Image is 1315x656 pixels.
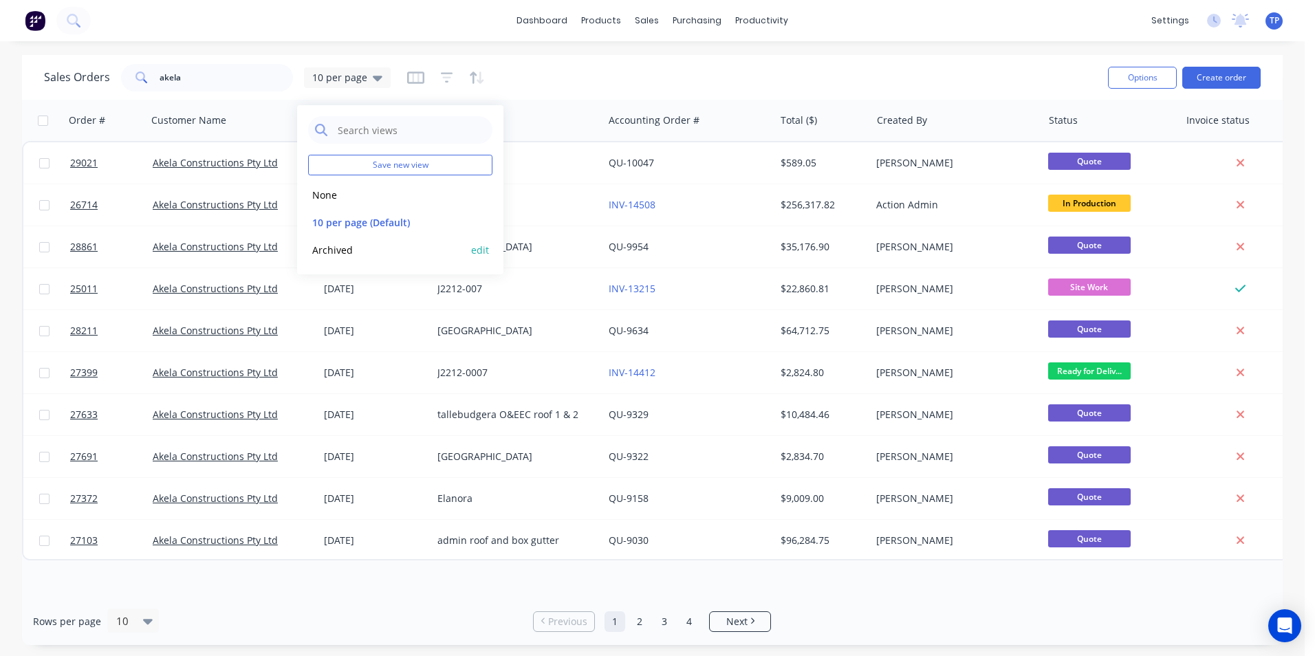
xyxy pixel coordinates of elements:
[1048,153,1131,170] span: Quote
[877,113,927,127] div: Created By
[548,615,587,628] span: Previous
[70,226,153,267] a: 28861
[308,215,465,230] button: 10 per page (Default)
[609,534,649,547] a: QU-9030
[153,240,278,253] a: Akela Constructions Pty Ltd
[70,268,153,309] a: 25011
[437,240,590,254] div: [GEOGRAPHIC_DATA]
[70,198,98,212] span: 26714
[679,611,699,632] a: Page 4
[1268,609,1301,642] div: Open Intercom Messenger
[70,324,98,338] span: 28211
[153,492,278,505] a: Akela Constructions Pty Ltd
[876,450,1029,463] div: [PERSON_NAME]
[781,408,861,422] div: $10,484.46
[1186,113,1250,127] div: Invoice status
[153,534,278,547] a: Akela Constructions Pty Ltd
[70,436,153,477] a: 27691
[609,198,655,211] a: INV-14508
[1108,67,1177,89] button: Options
[153,450,278,463] a: Akela Constructions Pty Ltd
[437,408,590,422] div: tallebudgera O&EEC roof 1 & 2
[605,611,625,632] a: Page 1 is your current page
[312,70,367,85] span: 10 per page
[1048,530,1131,547] span: Quote
[654,611,675,632] a: Page 3
[781,366,861,380] div: $2,824.80
[1048,404,1131,422] span: Quote
[70,492,98,505] span: 27372
[151,113,226,127] div: Customer Name
[336,116,486,144] input: Search views
[876,366,1029,380] div: [PERSON_NAME]
[69,113,105,127] div: Order #
[25,10,45,31] img: Factory
[876,282,1029,296] div: [PERSON_NAME]
[629,611,650,632] a: Page 2
[70,142,153,184] a: 29021
[781,324,861,338] div: $64,712.75
[781,534,861,547] div: $96,284.75
[609,450,649,463] a: QU-9322
[324,282,426,296] div: [DATE]
[308,242,465,258] button: Archived
[153,408,278,421] a: Akela Constructions Pty Ltd
[70,478,153,519] a: 27372
[876,240,1029,254] div: [PERSON_NAME]
[1049,113,1078,127] div: Status
[324,492,426,505] div: [DATE]
[324,450,426,463] div: [DATE]
[437,156,590,170] div: Crestmead SS
[876,492,1029,505] div: [PERSON_NAME]
[70,408,98,422] span: 27633
[153,324,278,337] a: Akela Constructions Pty Ltd
[44,71,110,84] h1: Sales Orders
[70,352,153,393] a: 27399
[628,10,666,31] div: sales
[1048,195,1131,212] span: In Production
[534,615,594,628] a: Previous page
[609,408,649,421] a: QU-9329
[781,198,861,212] div: $256,317.82
[33,615,101,628] span: Rows per page
[437,324,590,338] div: [GEOGRAPHIC_DATA]
[70,366,98,380] span: 27399
[437,534,590,547] div: admin roof and box gutter
[153,198,278,211] a: Akela Constructions Pty Ltd
[70,282,98,296] span: 25011
[609,366,655,379] a: INV-14412
[1270,14,1279,27] span: TP
[70,450,98,463] span: 27691
[437,450,590,463] div: [GEOGRAPHIC_DATA]
[609,282,655,295] a: INV-13215
[876,534,1029,547] div: [PERSON_NAME]
[324,534,426,547] div: [DATE]
[781,450,861,463] div: $2,834.70
[609,156,654,169] a: QU-10047
[308,155,492,175] button: Save new view
[70,520,153,561] a: 27103
[781,113,817,127] div: Total ($)
[1182,67,1261,89] button: Create order
[781,240,861,254] div: $35,176.90
[153,156,278,169] a: Akela Constructions Pty Ltd
[609,113,699,127] div: Accounting Order #
[574,10,628,31] div: products
[153,282,278,295] a: Akela Constructions Pty Ltd
[324,366,426,380] div: [DATE]
[70,394,153,435] a: 27633
[876,324,1029,338] div: [PERSON_NAME]
[437,492,590,505] div: Elanora
[437,282,590,296] div: J2212-007
[528,611,776,632] ul: Pagination
[437,198,590,212] div: J2217-0002
[609,240,649,253] a: QU-9954
[1048,446,1131,463] span: Quote
[1048,320,1131,338] span: Quote
[781,492,861,505] div: $9,009.00
[609,324,649,337] a: QU-9634
[70,156,98,170] span: 29021
[471,243,489,257] button: edit
[726,615,748,628] span: Next
[876,198,1029,212] div: Action Admin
